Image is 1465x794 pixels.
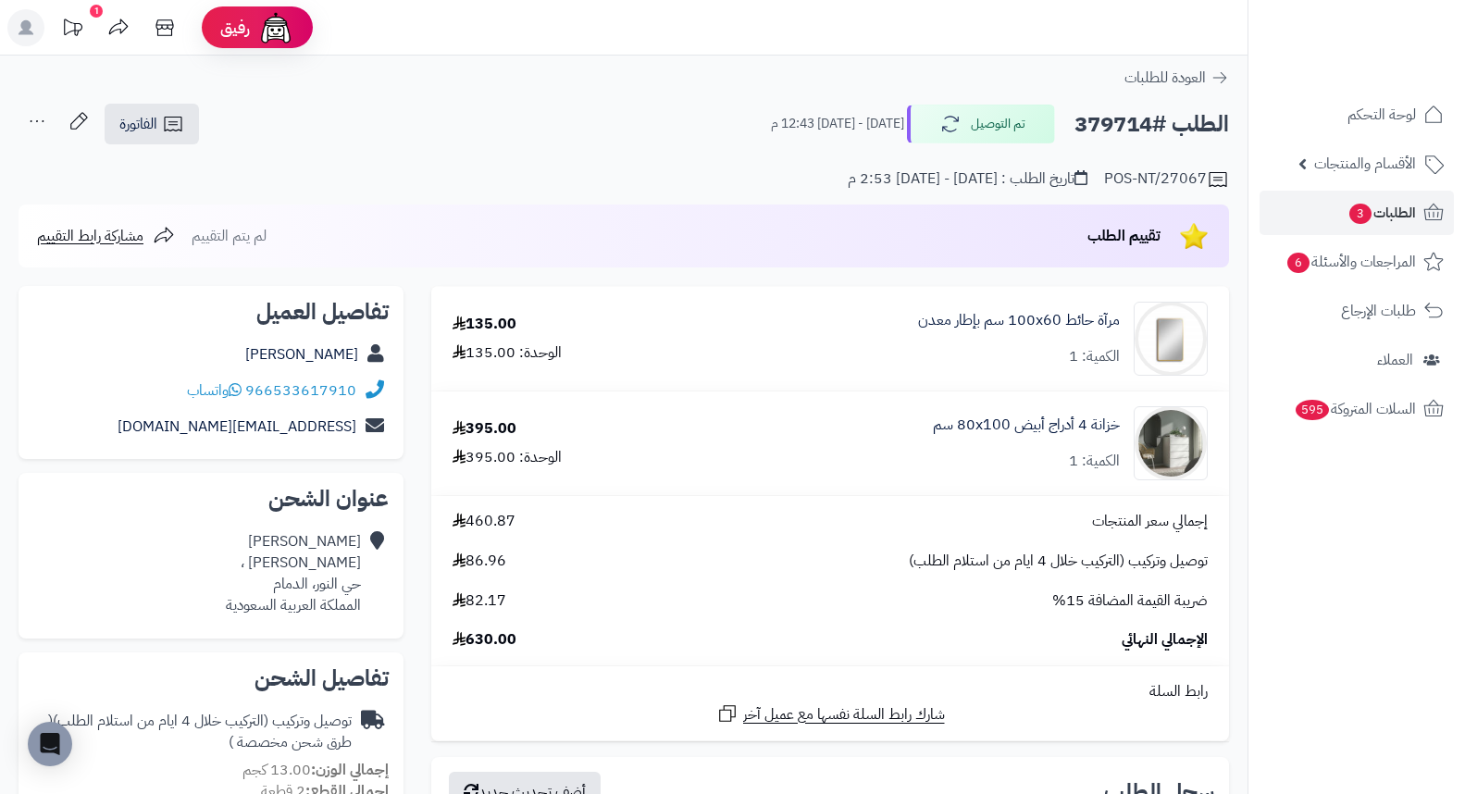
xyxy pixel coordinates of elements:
[1052,590,1208,612] span: ضريبة القيمة المضافة 15%
[1347,102,1416,128] span: لوحة التحكم
[453,314,516,335] div: 135.00
[33,711,352,753] div: توصيل وتركيب (التركيب خلال 4 ايام من استلام الطلب)
[453,418,516,440] div: 395.00
[1341,298,1416,324] span: طلبات الإرجاع
[220,17,250,39] span: رفيق
[1260,387,1454,431] a: السلات المتروكة595
[1092,511,1208,532] span: إجمالي سعر المنتجات
[453,551,506,572] span: 86.96
[1260,93,1454,137] a: لوحة التحكم
[1124,67,1229,89] a: العودة للطلبات
[1104,168,1229,191] div: POS-NT/27067
[1069,346,1120,367] div: الكمية: 1
[33,488,389,510] h2: عنوان الشحن
[933,415,1120,436] a: خزانة 4 أدراج أبيض ‎80x100 سم‏
[1087,225,1161,247] span: تقييم الطلب
[1135,406,1207,480] img: 1747726046-1707226648187-1702539813673-122025464545-1000x1000-90x90.jpg
[1294,396,1416,422] span: السلات المتروكة
[907,105,1055,143] button: تم التوصيل
[743,704,945,726] span: شارك رابط السلة نفسها مع عميل آخر
[1260,289,1454,333] a: طلبات الإرجاع
[242,759,389,781] small: 13.00 كجم
[192,225,267,247] span: لم يتم التقييم
[1349,204,1372,224] span: 3
[48,710,352,753] span: ( طرق شحن مخصصة )
[257,9,294,46] img: ai-face.png
[1069,451,1120,472] div: الكمية: 1
[1135,302,1207,376] img: 1701358424-gold100.60-90x90.jpg
[439,681,1222,702] div: رابط السلة
[187,379,242,402] a: واتساب
[245,379,356,402] a: 966533617910
[909,551,1208,572] span: توصيل وتركيب (التركيب خلال 4 ايام من استلام الطلب)
[33,301,389,323] h2: تفاصيل العميل
[118,416,356,438] a: [EMAIL_ADDRESS][DOMAIN_NAME]
[49,9,95,51] a: تحديثات المنصة
[119,113,157,135] span: الفاتورة
[1314,151,1416,177] span: الأقسام والمنتجات
[453,342,562,364] div: الوحدة: 135.00
[1122,629,1208,651] span: الإجمالي النهائي
[90,5,103,18] div: 1
[37,225,143,247] span: مشاركة رابط التقييم
[1124,67,1206,89] span: العودة للطلبات
[453,629,516,651] span: 630.00
[1074,105,1229,143] h2: الطلب #379714
[37,225,175,247] a: مشاركة رابط التقييم
[105,104,199,144] a: الفاتورة
[453,511,515,532] span: 460.87
[245,343,358,366] a: [PERSON_NAME]
[848,168,1087,190] div: تاريخ الطلب : [DATE] - [DATE] 2:53 م
[1260,240,1454,284] a: المراجعات والأسئلة6
[1339,52,1447,91] img: logo-2.png
[1287,253,1310,273] span: 6
[226,531,361,615] div: [PERSON_NAME] [PERSON_NAME] ، حي النور، الدمام المملكة العربية السعودية
[1260,191,1454,235] a: الطلبات3
[771,115,904,133] small: [DATE] - [DATE] 12:43 م
[453,590,506,612] span: 82.17
[1285,249,1416,275] span: المراجعات والأسئلة
[918,310,1120,331] a: مرآة حائط 100x60 سم بإطار معدن
[716,702,945,726] a: شارك رابط السلة نفسها مع عميل آخر
[1377,347,1413,373] span: العملاء
[28,722,72,766] div: Open Intercom Messenger
[311,759,389,781] strong: إجمالي الوزن:
[1347,200,1416,226] span: الطلبات
[1296,400,1329,420] span: 595
[453,447,562,468] div: الوحدة: 395.00
[33,667,389,689] h2: تفاصيل الشحن
[1260,338,1454,382] a: العملاء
